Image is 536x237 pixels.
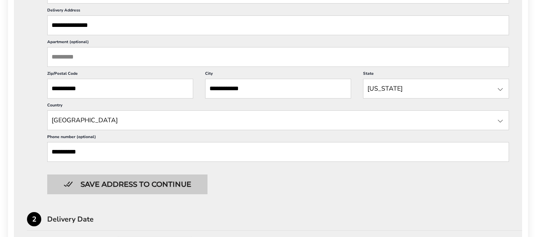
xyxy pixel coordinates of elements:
[47,47,509,67] input: Apartment
[47,110,509,130] input: State
[47,79,193,99] input: ZIP
[363,71,509,79] label: State
[47,134,509,142] label: Phone number (optional)
[47,71,193,79] label: Zip/Postal Code
[47,174,207,194] button: Button save address
[47,39,509,47] label: Apartment (optional)
[47,15,509,35] input: Delivery Address
[47,102,509,110] label: Country
[27,212,41,226] div: 2
[205,79,351,99] input: City
[47,8,509,15] label: Delivery Address
[47,216,522,223] div: Delivery Date
[205,71,351,79] label: City
[363,79,509,99] input: State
